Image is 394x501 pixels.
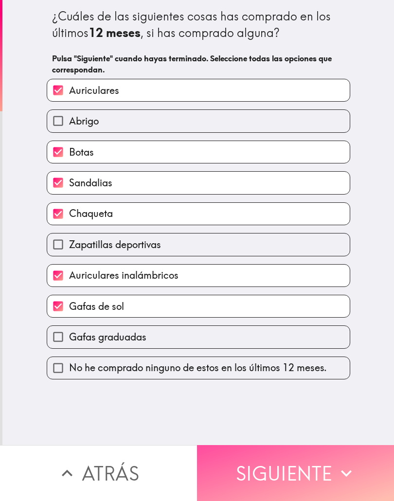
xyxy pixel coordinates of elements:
[89,25,141,40] b: 12 meses
[69,268,179,282] span: Auriculares inalámbricos
[47,326,350,348] button: Gafas graduadas
[69,300,124,313] span: Gafas de sol
[69,207,113,220] span: Chaqueta
[52,8,345,41] div: ¿Cuáles de las siguientes cosas has comprado en los últimos , si has comprado alguna?
[69,114,99,128] span: Abrigo
[47,233,350,255] button: Zapatillas deportivas
[69,330,146,344] span: Gafas graduadas
[47,265,350,286] button: Auriculares inalámbricos
[69,145,94,159] span: Botas
[47,357,350,379] button: No he comprado ninguno de estos en los últimos 12 meses.
[69,361,327,375] span: No he comprado ninguno de estos en los últimos 12 meses.
[47,79,350,101] button: Auriculares
[69,84,119,97] span: Auriculares
[47,110,350,132] button: Abrigo
[47,172,350,194] button: Sandalias
[47,141,350,163] button: Botas
[47,295,350,317] button: Gafas de sol
[197,445,394,501] button: Siguiente
[69,238,161,251] span: Zapatillas deportivas
[69,176,112,190] span: Sandalias
[47,203,350,225] button: Chaqueta
[52,53,345,75] h6: Pulsa "Siguiente" cuando hayas terminado. Seleccione todas las opciones que correspondan.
